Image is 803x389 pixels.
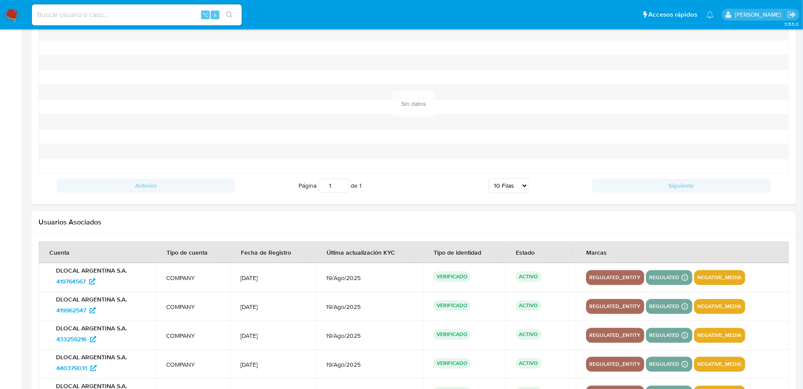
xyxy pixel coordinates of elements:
span: Accesos rápidos [649,10,698,19]
h2: Usuarios Asociados [38,218,789,227]
span: ⌥ [202,11,209,19]
button: search-icon [220,9,238,21]
input: Buscar usuario o caso... [32,9,242,21]
p: fabricio.bottalo@mercadolibre.com [735,11,784,19]
span: 3.155.0 [784,21,799,28]
a: Salir [787,10,796,19]
a: Notificaciones [706,11,714,18]
span: s [214,11,216,19]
